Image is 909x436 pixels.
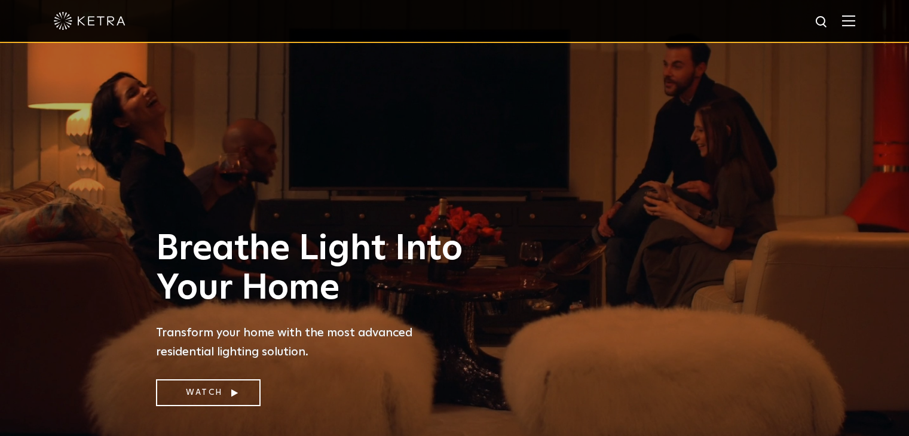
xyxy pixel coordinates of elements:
img: search icon [815,15,830,30]
a: Watch [156,379,261,406]
img: ketra-logo-2019-white [54,12,126,30]
h1: Breathe Light Into Your Home [156,229,473,308]
p: Transform your home with the most advanced residential lighting solution. [156,323,473,361]
img: Hamburger%20Nav.svg [842,15,855,26]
